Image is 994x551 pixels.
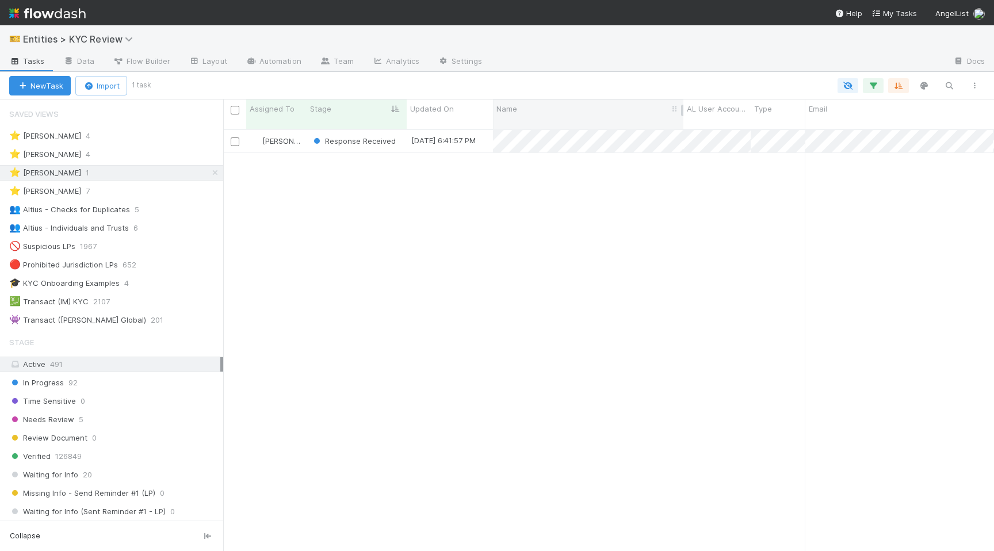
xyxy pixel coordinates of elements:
span: 1 [86,166,101,180]
span: 2107 [93,294,121,309]
span: 6 [133,221,150,235]
a: Docs [944,53,994,71]
span: Waiting for Info [9,468,78,482]
div: [PERSON_NAME] [251,135,301,147]
span: 20 [83,468,92,482]
span: Saved Views [9,102,59,125]
span: 652 [123,258,148,272]
span: 4 [86,129,102,143]
span: Verified [9,449,51,464]
span: 201 [151,313,175,327]
span: Entities > KYC Review [23,33,139,45]
span: 7 [86,184,101,198]
span: Type [754,103,772,114]
span: 491 [50,359,63,369]
span: Time Sensitive [9,394,76,408]
span: 👾 [9,315,21,324]
span: 💹 [9,296,21,306]
div: Transact ([PERSON_NAME] Global) [9,313,146,327]
span: ⭐ [9,167,21,177]
span: In Progress [9,376,64,390]
button: NewTask [9,76,71,95]
span: Name [496,103,517,114]
span: 🎓 [9,278,21,288]
span: My Tasks [871,9,917,18]
img: avatar_ec94f6e9-05c5-4d36-a6c8-d0cea77c3c29.png [251,136,261,146]
span: 92 [68,376,78,390]
span: 5 [79,412,83,427]
span: Stage [310,103,331,114]
span: [PERSON_NAME] [262,136,320,146]
a: Layout [179,53,236,71]
button: Import [75,76,127,95]
a: Analytics [363,53,429,71]
div: Help [835,7,862,19]
span: Flow Builder [113,55,170,67]
input: Toggle All Rows Selected [231,106,239,114]
span: 5 [135,202,151,217]
span: Email [809,103,827,114]
input: Toggle Row Selected [231,137,239,146]
span: 🔴 [9,259,21,269]
div: [PERSON_NAME] [9,184,81,198]
span: ⭐ [9,131,21,140]
span: Collapse [10,531,40,541]
div: [PERSON_NAME] [9,147,81,162]
span: Review Document [9,431,87,445]
img: avatar_ec94f6e9-05c5-4d36-a6c8-d0cea77c3c29.png [973,8,985,20]
span: 1967 [80,239,108,254]
span: 0 [81,394,85,408]
div: Suspicious LPs [9,239,75,254]
a: Data [54,53,104,71]
a: Settings [429,53,491,71]
span: Missing Info - Send Reminder #1 (LP) [9,486,155,500]
img: logo-inverted-e16ddd16eac7371096b0.svg [9,3,86,23]
span: Needs Review [9,412,74,427]
span: 126849 [55,449,82,464]
span: 👥 [9,204,21,214]
span: 👥 [9,223,21,232]
span: Stage [9,331,34,354]
span: 🚫 [9,241,21,251]
div: Active [9,357,220,372]
span: 🎫 [9,34,21,44]
span: 4 [124,276,140,290]
span: ⭐ [9,149,21,159]
span: AL User Account Name [687,103,748,114]
span: 0 [92,431,97,445]
a: Flow Builder [104,53,179,71]
small: 1 task [132,80,151,90]
span: Updated On [410,103,454,114]
span: Waiting for Info (Sent Reminder #1 - LP) [9,504,166,519]
a: Automation [236,53,311,71]
span: ⭐ [9,186,21,196]
a: My Tasks [871,7,917,19]
div: [DATE] 6:41:57 PM [411,135,476,146]
span: 0 [170,504,175,519]
div: Altius - Checks for Duplicates [9,202,130,217]
span: Assigned To [250,103,295,114]
span: 0 [160,486,165,500]
div: Response Received [311,135,396,147]
a: Team [311,53,363,71]
div: [PERSON_NAME] [9,166,81,180]
div: Transact (IM) KYC [9,294,89,309]
div: Altius - Individuals and Trusts [9,221,129,235]
span: Response Received [311,136,396,146]
div: KYC Onboarding Examples [9,276,120,290]
span: 4 [86,147,102,162]
span: Tasks [9,55,45,67]
div: [PERSON_NAME] [9,129,81,143]
div: Prohibited Jurisdiction LPs [9,258,118,272]
span: AngelList [935,9,969,18]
